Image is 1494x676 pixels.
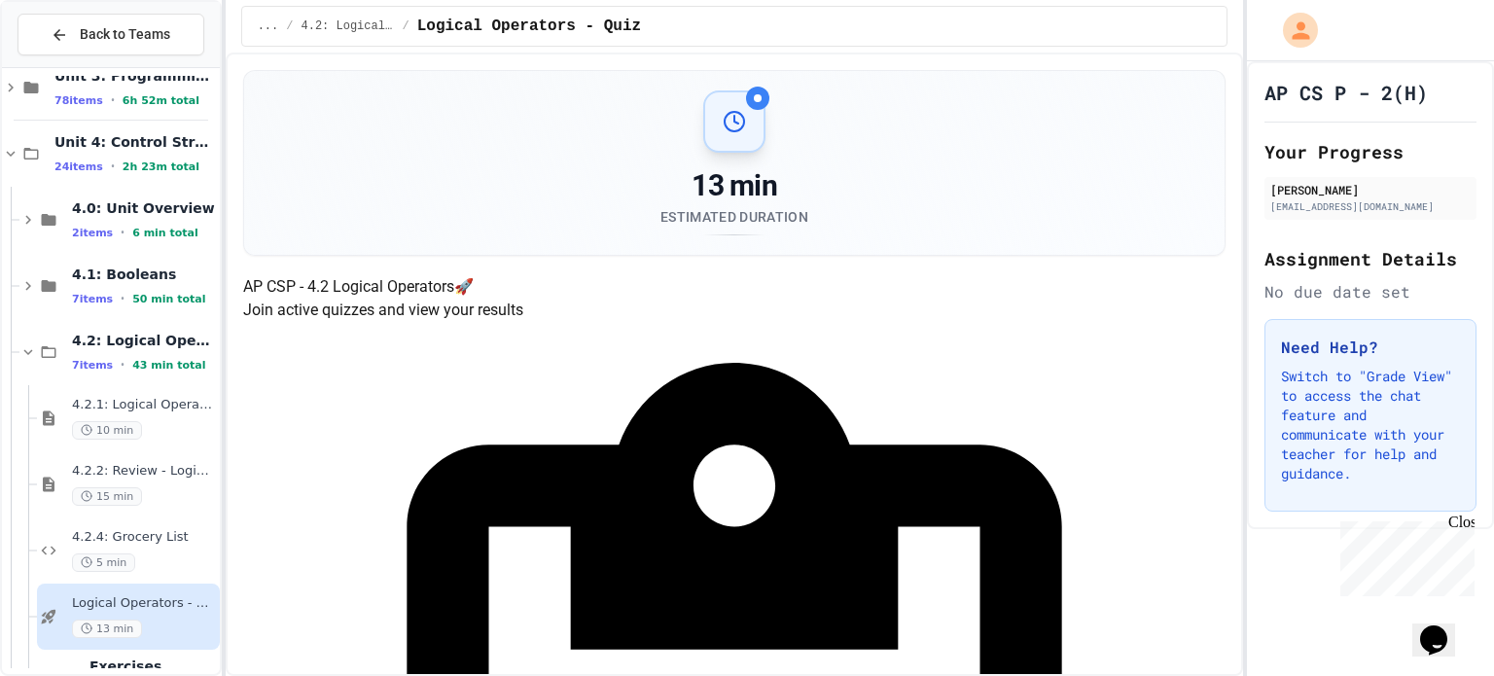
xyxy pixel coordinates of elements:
span: Logical Operators - Quiz [417,15,641,38]
span: Exercises [89,658,216,675]
p: Join active quizzes and view your results [243,299,1227,322]
span: 50 min total [132,293,205,305]
span: • [111,92,115,108]
span: / [402,18,409,34]
h3: Need Help? [1281,336,1460,359]
button: Back to Teams [18,14,204,55]
span: • [111,159,115,174]
span: 5 min [72,553,135,572]
span: 4.2.2: Review - Logical Operators [72,463,216,480]
div: [EMAIL_ADDRESS][DOMAIN_NAME] [1270,199,1471,214]
span: 4.2: Logical Operators [72,332,216,349]
span: / [286,18,293,34]
div: No due date set [1264,280,1476,303]
span: 24 items [54,160,103,173]
h4: AP CSP - 4.2 Logical Operators 🚀 [243,275,1227,299]
h1: AP CS P - 2(H) [1264,79,1428,106]
div: 13 min [660,168,808,203]
p: Switch to "Grade View" to access the chat feature and communicate with your teacher for help and ... [1281,367,1460,483]
span: 15 min [72,487,142,506]
span: 7 items [72,359,113,372]
span: • [121,291,124,306]
span: Unit 4: Control Structures [54,133,216,151]
span: 4.0: Unit Overview [72,199,216,217]
span: 4.1: Booleans [72,266,216,283]
div: Chat with us now!Close [8,8,134,124]
span: 2h 23m total [123,160,199,173]
span: 7 items [72,293,113,305]
iframe: chat widget [1412,598,1475,657]
span: 4.2.1: Logical Operators [72,397,216,413]
span: 10 min [72,421,142,440]
span: 78 items [54,94,103,107]
span: 4.2.4: Grocery List [72,529,216,546]
span: Back to Teams [80,24,170,45]
span: 13 min [72,620,142,638]
h2: Your Progress [1264,138,1476,165]
span: Logical Operators - Quiz [72,595,216,612]
span: ... [258,18,279,34]
span: • [121,357,124,373]
div: My Account [1263,8,1323,53]
span: 6 min total [132,227,198,239]
iframe: chat widget [1333,514,1475,596]
span: 43 min total [132,359,205,372]
span: • [121,225,124,240]
div: [PERSON_NAME] [1270,181,1471,198]
span: 6h 52m total [123,94,199,107]
span: 2 items [72,227,113,239]
span: 4.2: Logical Operators [301,18,394,34]
div: Estimated Duration [660,207,808,227]
span: Unit 3: Programming with Python [54,67,216,85]
h2: Assignment Details [1264,245,1476,272]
